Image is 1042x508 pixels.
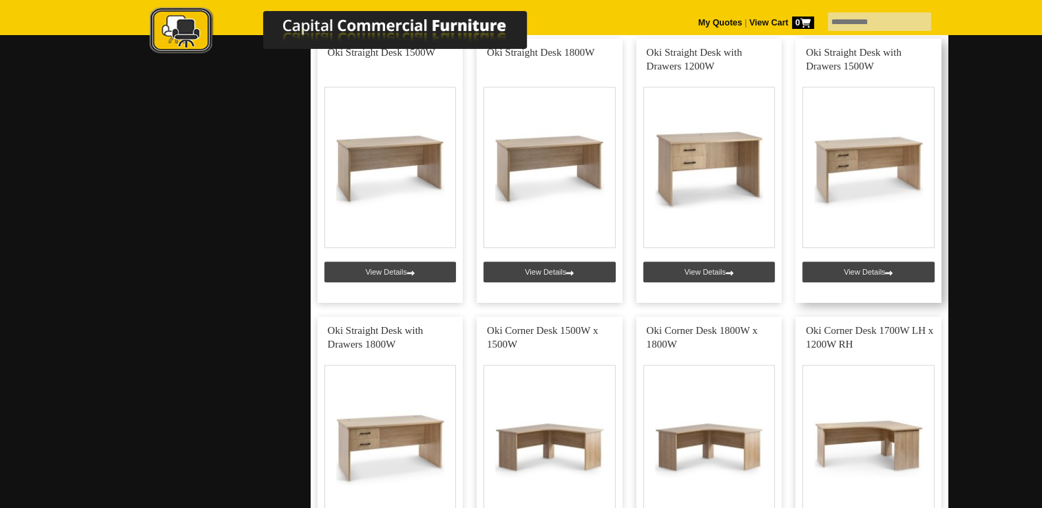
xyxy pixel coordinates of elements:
[698,18,742,28] a: My Quotes
[747,18,813,28] a: View Cart0
[792,17,814,29] span: 0
[749,18,814,28] strong: View Cart
[112,7,594,57] img: Capital Commercial Furniture Logo
[112,7,594,61] a: Capital Commercial Furniture Logo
